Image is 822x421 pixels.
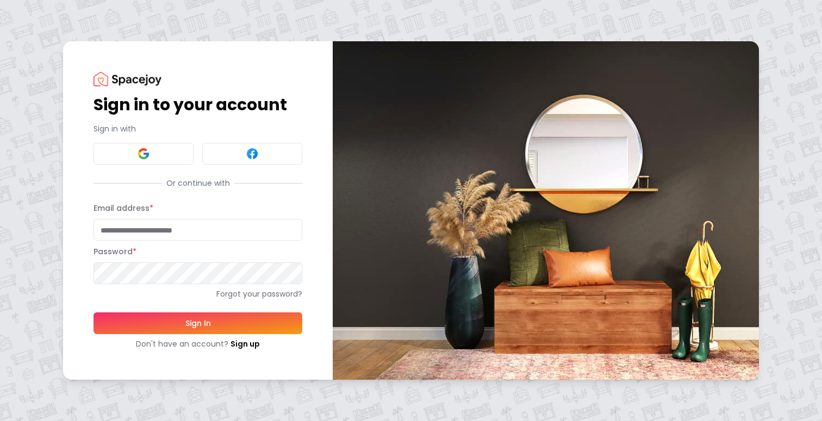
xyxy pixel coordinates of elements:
label: Password [94,246,136,257]
button: Sign In [94,312,302,334]
div: Don't have an account? [94,338,302,349]
img: Spacejoy Logo [94,72,161,86]
label: Email address [94,203,153,213]
a: Forgot your password? [94,288,302,299]
p: Sign in with [94,123,302,134]
h1: Sign in to your account [94,95,302,115]
span: Or continue with [162,178,234,188]
a: Sign up [231,338,260,349]
img: Google signin [137,147,150,160]
img: Facebook signin [246,147,259,160]
img: banner [333,41,759,380]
